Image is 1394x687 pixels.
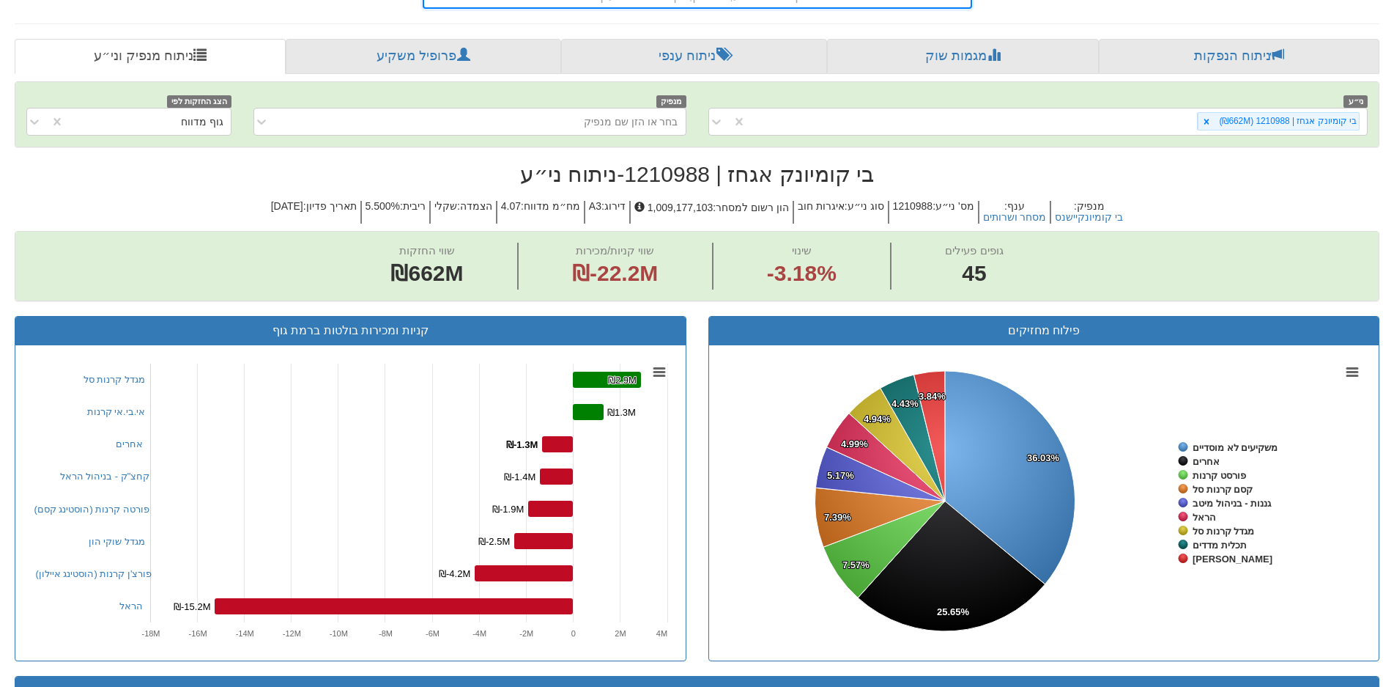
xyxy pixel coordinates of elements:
[87,406,146,417] a: אי.בי.אי קרנות
[1099,39,1379,74] a: ניתוח הנפקות
[36,568,152,579] a: פורצ'ן קרנות (הוסטינג איילון)
[235,629,253,638] text: -14M
[15,39,286,74] a: ניתוח מנפיק וני״ע
[1193,456,1220,467] tspan: אחרים
[1343,95,1368,108] span: ני״ע
[945,244,1003,257] span: גופים פעילים
[945,258,1003,290] span: 45
[1193,484,1253,495] tspan: קסם קרנות סל
[1193,540,1247,551] tspan: תכלית מדדים
[519,629,533,638] text: -2M
[267,201,360,224] h5: תאריך פדיון : [DATE]
[608,375,637,386] tspan: ₪2.9M
[1193,526,1254,537] tspan: מגדל קרנות סל
[561,39,827,74] a: ניתוח ענפי
[84,374,145,385] a: מגדל קרנות סל
[492,504,524,515] tspan: ₪-1.9M
[576,244,654,257] span: שווי קניות/מכירות
[89,536,145,547] a: מגדל שוקי הון
[919,391,946,402] tspan: 3.84%
[26,324,675,337] h3: קניות ומכירות בולטות ברמת גוף
[827,39,1099,74] a: מגמות שוק
[34,504,150,515] a: פורטה קרנות (הוסטינג קסם)
[1193,498,1272,509] tspan: גננות - בניהול מיטב
[329,629,347,638] text: -10M
[1193,554,1272,565] tspan: [PERSON_NAME]
[792,244,812,257] span: שינוי
[842,559,870,570] tspan: 7.57%
[983,212,1047,223] button: מסחר ושרותים
[571,629,575,638] text: 0
[116,438,143,449] a: אחרים
[629,201,793,224] h5: הון רשום למסחר : 1,009,177,103
[167,95,231,108] span: הצג החזקות לפי
[472,629,486,638] text: -4M
[1050,201,1127,224] h5: מנפיק :
[793,201,888,224] h5: סוג ני״ע : איגרות חוב
[572,261,658,285] span: ₪-22.2M
[827,470,854,481] tspan: 5.17%
[584,114,678,129] div: בחר או הזן שם מנפיק
[378,629,392,638] text: -8M
[119,600,143,611] a: הראל
[824,512,851,523] tspan: 7.39%
[978,201,1050,224] h5: ענף :
[286,39,561,74] a: פרופיל משקיע
[1215,113,1359,130] div: בי קומיונק אגחז | 1210988 (₪662M)
[390,261,463,285] span: ₪662M
[174,601,210,612] tspan: ₪-15.2M
[426,629,440,638] text: -6M
[891,398,919,409] tspan: 4.43%
[141,629,160,638] text: -18M
[60,471,150,482] a: קחצ"ק - בניהול הראל
[607,407,636,418] tspan: ₪1.3M
[864,414,891,425] tspan: 4.94%
[439,568,470,579] tspan: ₪-4.2M
[360,201,429,224] h5: ריבית : 5.500%
[1027,452,1060,463] tspan: 36.03%
[496,201,584,224] h5: מח״מ מדווח : 4.07
[767,258,837,290] span: -3.18%
[506,439,538,450] tspan: ₪-1.3M
[656,95,686,108] span: מנפיק
[937,606,970,617] tspan: 25.65%
[1193,470,1246,481] tspan: פורסט קרנות
[282,629,300,638] text: -12M
[720,324,1368,337] h3: פילוח מחזיקים
[188,629,207,638] text: -16M
[1055,212,1123,223] button: בי קומיונקיישנס
[656,629,667,638] text: 4M
[1193,512,1216,523] tspan: הראל
[429,201,496,224] h5: הצמדה : שקלי
[615,629,626,638] text: 2M
[478,536,510,547] tspan: ₪-2.5M
[181,114,223,129] div: גוף מדווח
[1193,442,1278,453] tspan: משקיעים לא מוסדיים
[399,244,455,257] span: שווי החזקות
[504,471,535,482] tspan: ₪-1.4M
[584,201,629,224] h5: דירוג : A3
[841,438,868,449] tspan: 4.99%
[888,201,978,224] h5: מס' ני״ע : 1210988
[15,162,1379,186] h2: בי קומיונק אגחז | 1210988 - ניתוח ני״ע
